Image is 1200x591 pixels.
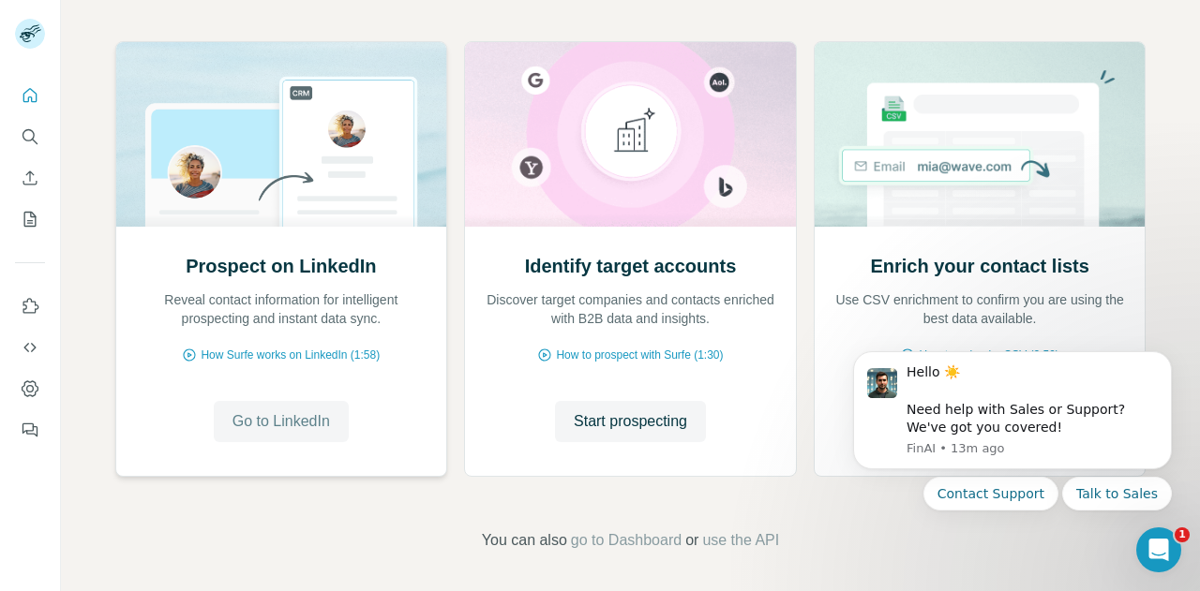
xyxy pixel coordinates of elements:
[555,401,706,442] button: Start prospecting
[15,289,45,323] button: Use Surfe on LinkedIn
[15,161,45,195] button: Enrich CSV
[1136,527,1181,572] iframe: Intercom live chat
[574,410,687,433] span: Start prospecting
[15,120,45,154] button: Search
[15,413,45,447] button: Feedback
[825,330,1200,582] iframe: Intercom notifications message
[571,529,682,552] button: go to Dashboard
[1175,527,1190,542] span: 1
[15,372,45,406] button: Dashboard
[833,290,1127,328] p: Use CSV enrichment to confirm you are using the best data available.
[525,253,737,279] h2: Identify target accounts
[135,290,428,328] p: Reveal contact information for intelligent prospecting and instant data sync.
[15,79,45,112] button: Quick start
[232,410,330,433] span: Go to LinkedIn
[702,529,779,552] button: use the API
[870,253,1088,279] h2: Enrich your contact lists
[15,202,45,236] button: My lists
[15,331,45,364] button: Use Surfe API
[482,529,567,552] span: You can also
[186,253,376,279] h2: Prospect on LinkedIn
[814,42,1147,227] img: Enrich your contact lists
[115,42,448,227] img: Prospect on LinkedIn
[484,290,777,328] p: Discover target companies and contacts enriched with B2B data and insights.
[685,529,698,552] span: or
[556,347,723,363] span: How to prospect with Surfe (1:30)
[214,401,349,442] button: Go to LinkedIn
[464,42,797,227] img: Identify target accounts
[201,347,380,363] span: How Surfe works on LinkedIn (1:58)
